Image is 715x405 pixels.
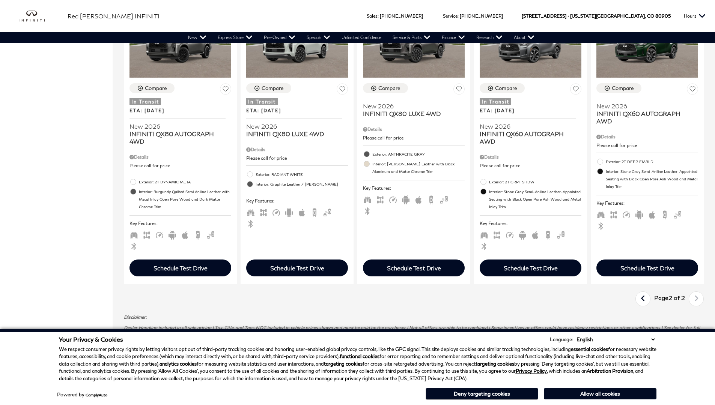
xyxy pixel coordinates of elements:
[372,150,465,158] span: Exterior: ANTHRACITE GRAY
[129,106,226,119] p: ETA: [DATE]
[440,196,449,202] span: Blind Spot Monitor
[367,13,378,19] span: Sales
[337,83,348,97] button: Save Vehicle
[212,32,258,43] a: Express Store
[492,231,501,237] span: AWD
[635,211,644,217] span: Android Auto
[59,346,656,382] p: We respect consumer privacy rights by letting visitors opt out of third-party tracking cookies an...
[168,231,177,237] span: Android Auto
[68,12,160,19] span: Red [PERSON_NAME] INFINITI
[181,231,190,237] span: Apple Car-Play
[660,211,669,217] span: Backup Camera
[596,110,692,125] span: INFINITI QX60 AUTOGRAPH AWD
[363,196,372,202] span: Third Row Seats
[363,83,408,93] button: Compare Vehicle
[363,135,403,141] span: Please call for price
[516,368,547,374] a: Privacy Policy
[124,324,704,338] p: Dealer Handling included in all sale pricing | Tax, Title, and Tags NOT included in vehicle price...
[246,106,342,119] p: ETA: [DATE]
[124,314,147,320] strong: Disclaimer:
[378,13,379,19] span: :
[508,32,540,43] a: About
[471,32,508,43] a: Research
[139,188,231,210] span: Interior: Burgundy Quilted Semi Aniline Leather with Metal Inlay Open Pore Wood and Dark Matte Ch...
[258,32,301,43] a: Pre-Owned
[620,264,674,271] div: Schedule Test Drive
[262,85,284,91] div: Compare
[59,336,123,343] span: Your Privacy & Cookies
[635,292,651,305] a: previous page
[596,142,637,148] span: Please call for price
[246,146,348,153] div: Pricing Details - INFINITI QX80 LUXE 4WD
[480,219,581,228] span: Key Features :
[596,259,698,276] div: Schedule Test Drive - INFINITI QX60 AUTOGRAPH AWD
[480,243,489,248] span: Bluetooth
[596,199,698,207] span: Key Features :
[489,188,581,210] span: Interior: Stone Gray Semi-Aniline Leather-Appointed Seating with Black Open Pore Ash Wood and Met...
[310,209,319,214] span: Backup Camera
[531,231,540,237] span: Apple Car-Play
[606,158,698,165] span: Exterior: 2T DEEP EMRLD
[272,209,281,214] span: Adaptive Cruise Control
[284,209,294,214] span: Android Auto
[443,13,458,19] span: Service
[155,231,164,237] span: Adaptive Cruise Control
[363,97,465,117] a: New 2026INFINITI QX80 LUXE 4WD
[256,180,348,188] span: Interior: Graphite Leather / [PERSON_NAME]
[380,13,423,19] a: [PHONE_NUMBER]
[145,85,167,91] div: Compare
[246,197,348,205] span: Key Features :
[543,231,552,237] span: Backup Camera
[453,83,465,97] button: Save Vehicle
[489,178,581,186] span: Exterior: 2T GRPT SHDW
[480,259,581,276] div: Schedule Test Drive - INFINITI QX60 AUTOGRAPH AWD
[129,97,231,145] a: In TransitETA: [DATE]New 2026INFINITI QX80 AUTOGRAPH 4WD
[606,168,698,190] span: Interior: Stone Gray Semi-Aniline Leather-Appointed Seating with Black Open Pore Ash Wood and Met...
[480,163,520,168] span: Please call for price
[129,130,226,145] span: INFINITI QX80 AUTOGRAPH 4WD
[687,83,698,97] button: Save Vehicle
[256,171,348,178] span: Exterior: RADIANT WHITE
[426,388,538,400] button: Deny targeting cookies
[596,83,641,93] button: Compare Vehicle
[336,32,387,43] a: Unlimited Confidence
[246,130,342,138] span: INFINITI QX80 LUXE 4WD
[270,264,324,271] div: Schedule Test Drive
[480,106,576,119] p: ETA: [DATE]
[246,155,287,161] span: Please call for price
[622,211,631,217] span: Adaptive Cruise Control
[363,259,465,276] div: Schedule Test Drive - INFINITI QX80 LUXE 4WD
[460,13,503,19] a: [PHONE_NUMBER]
[504,264,558,271] div: Schedule Test Drive
[182,32,540,43] nav: Main Navigation
[129,83,175,93] button: Compare Vehicle
[596,211,605,217] span: Third Row Seats
[612,85,634,91] div: Compare
[129,243,138,248] span: Bluetooth
[363,184,465,192] span: Key Features :
[401,196,410,202] span: Android Auto
[571,346,608,352] strong: essential cookies
[139,178,231,186] span: Exterior: 2T DYNAMIC META
[480,98,511,105] span: In Transit
[129,259,231,276] div: Schedule Test Drive - INFINITI QX80 AUTOGRAPH 4WD
[570,83,581,97] button: Save Vehicle
[246,220,255,226] span: Bluetooth
[575,336,656,343] select: Language Select
[544,388,656,399] button: Allow all cookies
[480,83,525,93] button: Compare Vehicle
[518,231,527,237] span: Android Auto
[378,85,400,91] div: Compare
[193,231,202,237] span: Backup Camera
[363,102,459,110] span: New 2026
[436,32,471,43] a: Finance
[246,209,255,214] span: Third Row Seats
[129,154,231,160] div: Pricing Details - INFINITI QX80 AUTOGRAPH 4WD
[297,209,306,214] span: Apple Car-Play
[142,231,151,237] span: AWD
[246,123,342,130] span: New 2026
[301,32,336,43] a: Specials
[587,368,633,374] strong: Arbitration Provision
[505,231,514,237] span: Adaptive Cruise Control
[57,392,107,397] div: Powered by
